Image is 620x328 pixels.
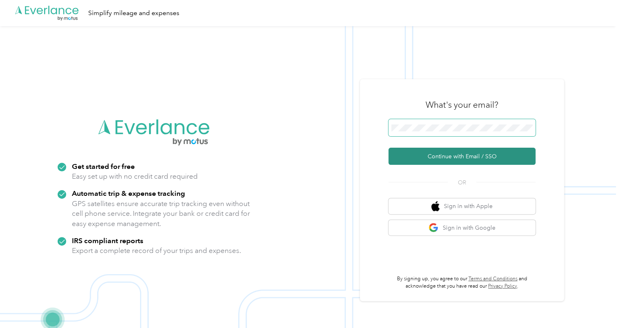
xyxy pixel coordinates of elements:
p: Easy set up with no credit card required [72,171,198,182]
iframe: Everlance-gr Chat Button Frame [574,282,620,328]
p: GPS satellites ensure accurate trip tracking even without cell phone service. Integrate your bank... [72,199,250,229]
h3: What's your email? [426,99,498,111]
strong: Automatic trip & expense tracking [72,189,185,197]
span: OR [448,178,476,187]
img: apple logo [431,201,439,211]
button: google logoSign in with Google [388,220,535,236]
img: google logo [428,223,439,233]
a: Privacy Policy [488,283,517,289]
strong: IRS compliant reports [72,236,143,245]
button: apple logoSign in with Apple [388,198,535,214]
div: Simplify mileage and expenses [88,8,179,18]
a: Terms and Conditions [468,276,517,282]
strong: Get started for free [72,162,135,171]
button: Continue with Email / SSO [388,148,535,165]
p: Export a complete record of your trips and expenses. [72,246,241,256]
p: By signing up, you agree to our and acknowledge that you have read our . [388,275,535,290]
